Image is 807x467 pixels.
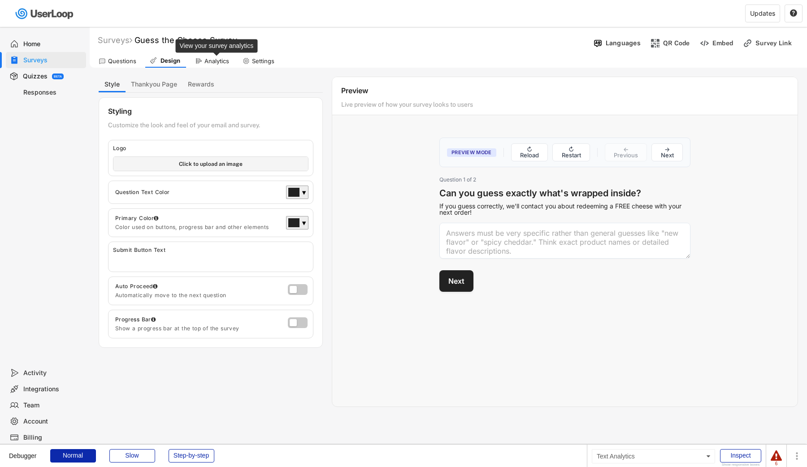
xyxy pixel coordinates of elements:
[720,449,761,463] div: Inspect
[552,143,590,161] button: ↻ Restart
[108,121,260,133] div: Customize the look and feel of your email and survey.
[159,57,182,65] div: Design
[204,57,229,65] div: Analytics
[23,401,82,410] div: Team
[302,219,306,228] div: ▼
[98,35,132,45] div: Surveys
[700,39,709,48] img: EmbedMinor.svg
[439,187,690,199] h3: Can you guess exactly what's wrapped inside?
[113,145,313,152] div: Logo
[712,39,733,47] div: Embed
[134,35,237,45] font: Guess the Cheese Survey
[750,10,775,17] div: Updates
[99,77,126,92] button: Style
[341,100,713,112] div: Live preview of how your survey looks to users
[606,39,641,47] div: Languages
[302,189,306,198] div: ▼
[23,56,82,65] div: Surveys
[115,224,282,231] div: Color used on buttons, progress bar and other elements
[439,203,690,216] div: If you guess correctly, we'll contact you about redeeming a FREE cheese with your next order!
[511,143,548,161] button: ↻ Reload
[50,449,96,463] div: Normal
[182,77,220,92] button: Rewards
[755,39,800,47] div: Survey Link
[790,9,797,17] text: 
[9,445,37,459] div: Debugger
[23,72,48,81] div: Quizzes
[126,77,182,92] button: Thankyou Page
[790,9,798,17] button: 
[252,57,274,65] div: Settings
[169,449,214,463] div: Step-by-step
[113,246,165,254] div: Submit Button Text
[743,39,752,48] img: LinkMinor.svg
[13,4,77,23] img: userloop-logo-01.svg
[23,417,82,426] div: Account
[663,39,690,47] div: QR Code
[23,369,82,377] div: Activity
[115,316,283,323] div: Progress Bar
[341,86,789,98] div: Preview
[23,88,82,97] div: Responses
[115,292,283,299] div: Automatically move to the next question
[771,462,782,466] div: 6
[23,385,82,393] div: Integrations
[23,433,82,442] div: Billing
[439,270,473,292] button: Next
[447,148,496,157] span: Preview Mode
[592,449,715,463] div: Text Analytics
[605,143,647,161] button: ← Previous
[109,449,155,463] div: Slow
[115,283,283,290] div: Auto Proceed
[108,107,132,119] div: Styling
[720,463,761,467] div: Show responsive boxes
[115,189,282,196] div: Question Text Color
[439,176,690,183] div: Question 1 of 2
[54,75,62,78] div: BETA
[593,39,603,48] img: Language%20Icon.svg
[651,39,660,48] img: ShopcodesMajor.svg
[108,57,136,65] div: Questions
[651,143,683,161] button: → Next
[115,325,283,332] div: Show a progress bar at the top of the survey
[115,215,282,222] div: Primary Color
[23,40,82,48] div: Home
